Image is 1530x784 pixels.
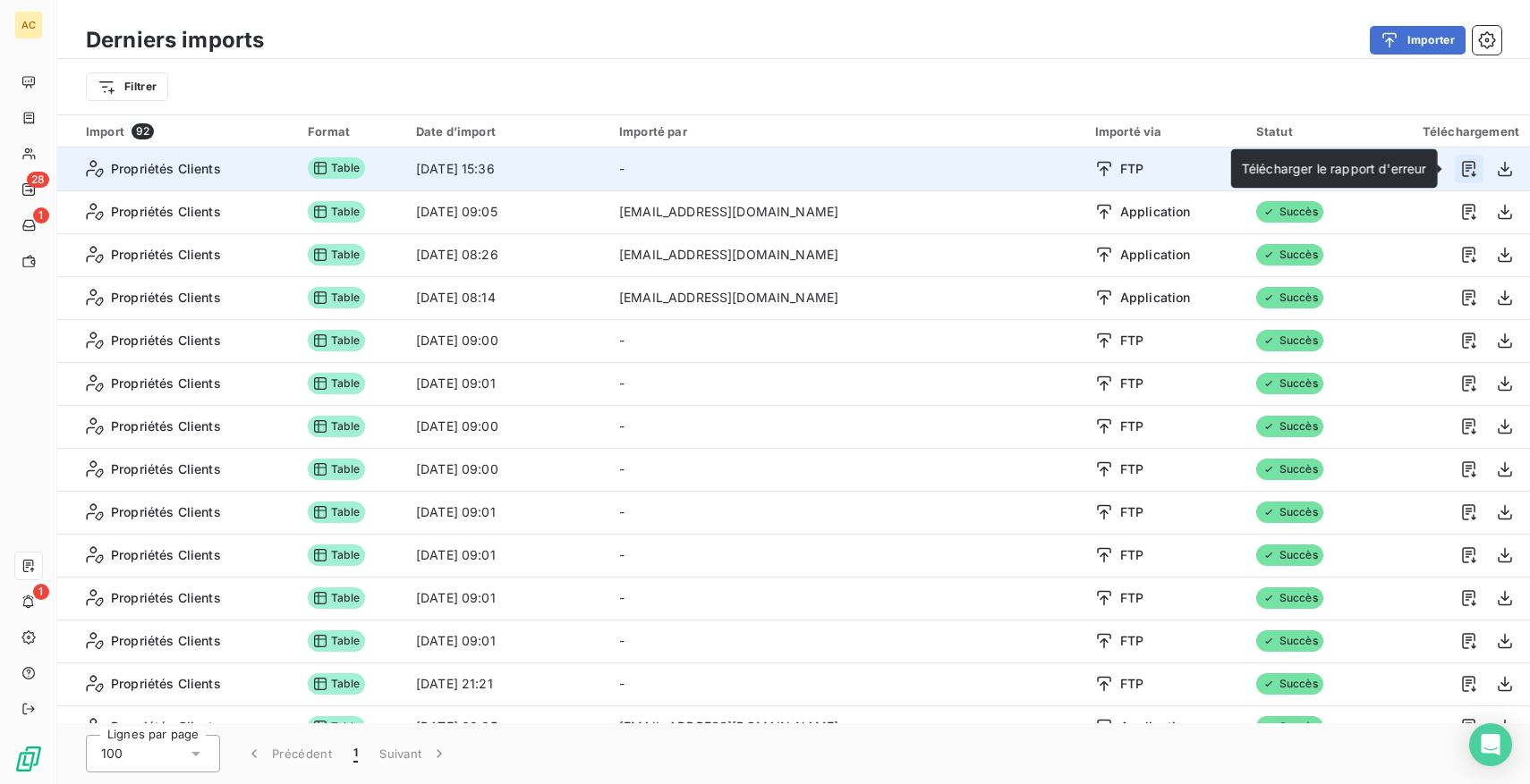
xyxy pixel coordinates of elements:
span: Succès [1256,244,1323,266]
td: - [608,577,1084,620]
button: Filtrer [86,72,168,101]
td: - [608,620,1084,662]
span: 28 [27,172,49,188]
span: Table [308,630,365,652]
span: Table [308,201,365,223]
button: Suivant [369,735,459,772]
span: Succès [1256,544,1323,566]
span: Succès [1256,587,1323,609]
td: [DATE] 08:14 [405,276,608,319]
div: Open Intercom Messenger [1469,723,1512,766]
button: 1 [343,735,369,772]
span: Propriétés Clients [111,589,221,607]
span: Propriétés Clients [111,203,221,221]
td: [DATE] 09:01 [405,362,608,405]
span: Propriétés Clients [111,546,221,564]
span: Application [1120,718,1191,736]
span: Table [308,244,365,266]
td: [EMAIL_ADDRESS][DOMAIN_NAME] [608,233,1084,276]
span: Table [308,373,365,394]
span: Table [308,716,365,738]
span: Succès [1256,416,1323,437]
td: [DATE] 09:01 [405,491,608,534]
span: 1 [33,584,49,600]
div: Importé via [1095,124,1235,139]
span: Table [308,502,365,523]
div: Statut [1256,124,1356,139]
button: Précédent [234,735,343,772]
span: Propriétés Clients [111,375,221,392]
span: Propriétés Clients [111,503,221,521]
td: [DATE] 21:21 [405,662,608,705]
span: FTP [1120,546,1143,564]
span: Succès [1256,459,1323,480]
img: Logo LeanPay [14,745,43,773]
span: Application [1120,289,1191,307]
span: Application [1120,203,1191,221]
span: Table [308,416,365,437]
td: - [608,448,1084,491]
td: - [608,491,1084,534]
div: Téléchargement [1378,124,1519,139]
span: FTP [1120,632,1143,650]
td: - [608,362,1084,405]
span: FTP [1120,503,1143,521]
span: Succès [1256,502,1323,523]
span: FTP [1120,675,1143,693]
span: Propriétés Clients [111,632,221,650]
span: Table [308,330,365,351]
td: [DATE] 09:01 [405,620,608,662]
span: Succès [1256,716,1323,738]
div: Date d’import [416,124,598,139]
td: [EMAIL_ADDRESS][DOMAIN_NAME] [608,705,1084,748]
span: Succès [1256,630,1323,652]
span: Propriétés Clients [111,160,221,178]
td: [EMAIL_ADDRESS][DOMAIN_NAME] [608,276,1084,319]
div: Format [308,124,395,139]
span: 1 [353,745,358,763]
td: - [608,405,1084,448]
span: Table [308,673,365,695]
span: FTP [1120,460,1143,478]
td: [DATE] 09:01 [405,577,608,620]
span: Table [308,157,365,179]
span: Succès [1256,287,1323,308]
td: [DATE] 09:00 [405,448,608,491]
td: - [608,662,1084,705]
td: [DATE] 15:36 [405,148,608,190]
td: [DATE] 08:26 [405,233,608,276]
td: [DATE] 09:05 [405,190,608,233]
td: [DATE] 09:00 [405,405,608,448]
div: AC [14,11,43,39]
span: Propriétés Clients [111,289,221,307]
span: Table [308,544,365,566]
span: 100 [101,745,123,763]
span: FTP [1120,332,1143,350]
div: Import [86,123,286,139]
span: Succès [1256,373,1323,394]
span: FTP [1120,375,1143,392]
span: Application [1120,246,1191,264]
td: [DATE] 09:05 [405,705,608,748]
span: Table [308,287,365,308]
span: Propriétés Clients [111,332,221,350]
td: [DATE] 09:00 [405,319,608,362]
span: Table [308,587,365,609]
span: Propriétés Clients [111,460,221,478]
span: Succès [1256,330,1323,351]
td: [DATE] 09:01 [405,534,608,577]
td: - [608,148,1084,190]
h3: Derniers imports [86,24,264,56]
span: Propriétés Clients [111,718,221,736]
span: Succès [1256,201,1323,223]
span: 1 [33,207,49,223]
button: Importer [1370,26,1466,55]
div: Importé par [619,124,1074,139]
span: Propriétés Clients [111,417,221,435]
span: FTP [1120,589,1143,607]
span: 92 [132,123,154,139]
td: - [608,319,1084,362]
td: - [608,534,1084,577]
span: Table [308,459,365,480]
span: Propriétés Clients [111,246,221,264]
